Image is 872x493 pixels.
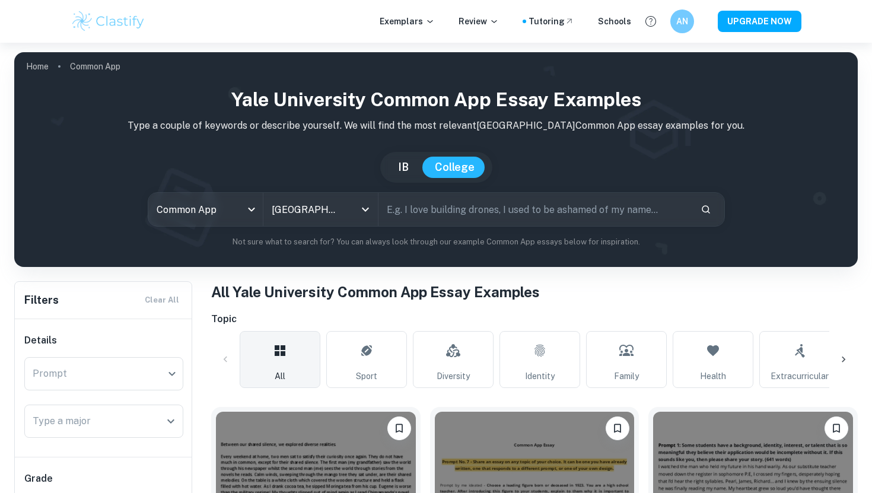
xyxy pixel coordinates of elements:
[437,370,470,383] span: Diversity
[606,416,629,440] button: Bookmark
[24,85,848,114] h1: Yale University Common App Essay Examples
[26,58,49,75] a: Home
[386,157,421,178] button: IB
[696,199,716,220] button: Search
[275,370,285,383] span: All
[676,15,689,28] h6: AN
[211,312,858,326] h6: Topic
[24,472,183,486] h6: Grade
[24,333,183,348] h6: Details
[378,193,691,226] input: E.g. I love building drones, I used to be ashamed of my name...
[24,236,848,248] p: Not sure what to search for? You can always look through our example Common App essays below for ...
[529,15,574,28] a: Tutoring
[211,281,858,303] h1: All Yale University Common App Essay Examples
[825,416,848,440] button: Bookmark
[718,11,801,32] button: UPGRADE NOW
[70,60,120,73] p: Common App
[387,416,411,440] button: Bookmark
[525,370,555,383] span: Identity
[14,52,858,267] img: profile cover
[459,15,499,28] p: Review
[24,119,848,133] p: Type a couple of keywords or describe yourself. We will find the most relevant [GEOGRAPHIC_DATA] ...
[670,9,694,33] button: AN
[423,157,486,178] button: College
[598,15,631,28] a: Schools
[163,413,179,430] button: Open
[614,370,639,383] span: Family
[24,292,59,308] h6: Filters
[148,193,263,226] div: Common App
[357,201,374,218] button: Open
[380,15,435,28] p: Exemplars
[771,370,829,383] span: Extracurricular
[700,370,726,383] span: Health
[641,11,661,31] button: Help and Feedback
[356,370,377,383] span: Sport
[71,9,146,33] img: Clastify logo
